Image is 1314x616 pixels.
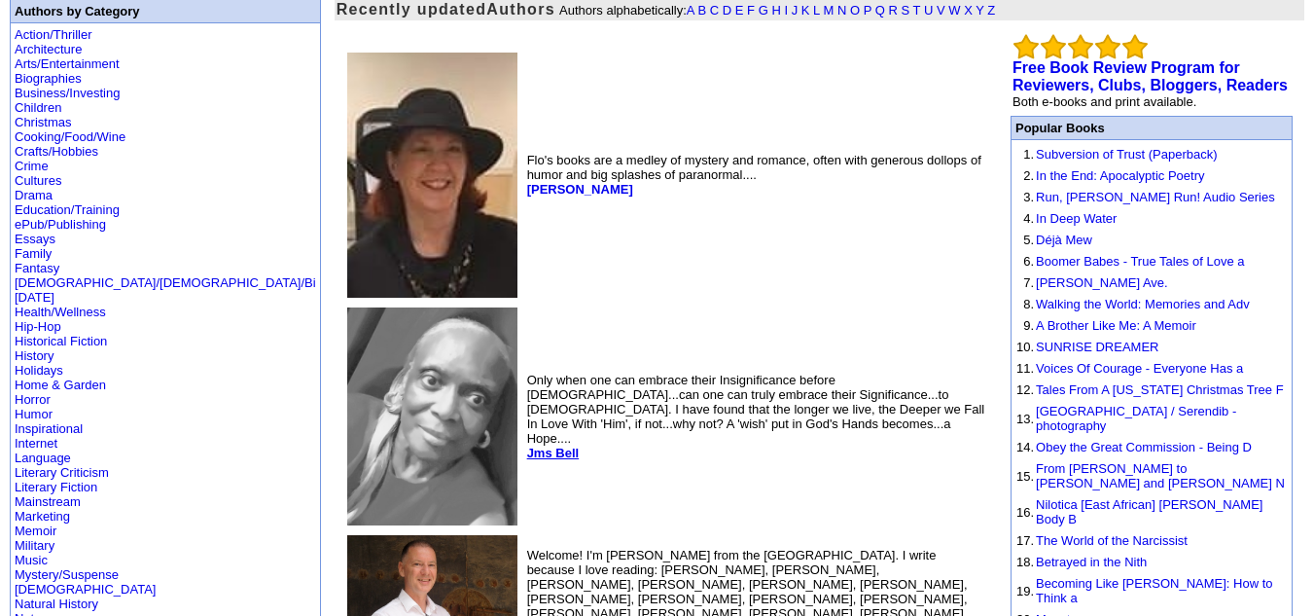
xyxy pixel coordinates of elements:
font: 16. [1016,505,1034,520]
a: Nilotica [East African] [PERSON_NAME] Body B [1036,497,1262,526]
a: Architecture [15,42,82,56]
a: SUNRISE DREAMER [1036,340,1158,354]
a: Memoir [15,524,56,538]
a: U [924,3,933,18]
a: G [759,3,768,18]
a: From [PERSON_NAME] to [PERSON_NAME] and [PERSON_NAME] N [1036,461,1285,490]
font: 5. [1023,233,1034,247]
a: E [735,3,744,18]
a: Cooking/Food/Wine [15,129,125,144]
a: Crime [15,159,49,173]
img: shim.gif [1016,272,1017,273]
a: Run, [PERSON_NAME] Run! Audio Series [1036,190,1275,204]
font: 10. [1016,340,1034,354]
img: shim.gif [1016,437,1017,438]
a: Walking the World: Memories and Adv [1036,297,1250,311]
a: Tales From A [US_STATE] Christmas Tree F [1036,382,1284,397]
a: Mainstream [15,494,81,509]
font: 11. [1016,361,1034,376]
font: 9. [1023,318,1034,333]
a: Obey the Great Commission - Being D [1036,440,1252,454]
a: A Brother Like Me: A Memoir [1036,318,1196,333]
img: shim.gif [1016,294,1017,295]
a: L [813,3,820,18]
img: shim.gif [1016,494,1017,495]
a: Biographies [15,71,82,86]
a: Crafts/Hobbies [15,144,98,159]
font: 15. [1016,469,1034,484]
font: 4. [1023,211,1034,226]
a: [DEMOGRAPHIC_DATA] [15,582,156,597]
font: 1. [1023,147,1034,162]
a: A [687,3,694,18]
a: Horror [15,392,51,407]
a: Free Book Review Program for Reviewers, Clubs, Bloggers, Readers [1012,59,1288,93]
a: N [837,3,846,18]
a: Mystery/Suspense [15,567,119,582]
a: K [801,3,810,18]
a: Boomer Babes - True Tales of Love a [1036,254,1244,269]
a: Christmas [15,115,72,129]
a: Fantasy [15,261,59,275]
a: Business/Investing [15,86,120,100]
img: shim.gif [1016,251,1017,252]
a: Jms Bell [527,446,579,460]
img: shim.gif [1016,401,1017,402]
a: Subversion of Trust (Paperback) [1036,147,1217,162]
a: Z [987,3,995,18]
a: Hip-Hop [15,319,61,334]
img: shim.gif [1016,315,1017,316]
a: Y [976,3,983,18]
img: shim.gif [1016,358,1017,359]
a: Q [875,3,885,18]
a: J [792,3,799,18]
a: T [913,3,921,18]
a: X [964,3,973,18]
img: shim.gif [1016,609,1017,610]
font: Popular Books [1015,121,1105,135]
a: Music [15,553,48,567]
font: Only when one can embrace their Insignificance before [DEMOGRAPHIC_DATA]...can one can truly embr... [527,373,985,460]
a: Historical Fiction [15,334,107,348]
font: 7. [1023,275,1034,290]
a: V [937,3,945,18]
a: Children [15,100,61,115]
a: Education/Training [15,202,120,217]
font: 2. [1023,168,1034,183]
a: Action/Thriller [15,27,91,42]
a: Language [15,451,71,465]
a: ePub/Publishing [15,217,106,232]
a: Holidays [15,363,63,378]
font: 18. [1016,555,1034,569]
a: [PERSON_NAME] Ave. [1036,275,1168,290]
font: 19. [1016,584,1034,598]
a: H [771,3,780,18]
font: 12. [1016,382,1034,397]
img: 108732.jpg [347,308,517,525]
font: Flo's books are a medley of mystery and romance, often with generous dollops of humor and big spl... [527,153,981,197]
img: shim.gif [1016,552,1017,553]
img: shim.gif [1016,458,1017,459]
img: bigemptystars.png [1041,34,1066,59]
a: Family [15,246,52,261]
a: Military [15,538,54,553]
font: Recently updated [337,1,487,18]
b: Authors by Category [15,4,140,18]
a: P [864,3,871,18]
a: Arts/Entertainment [15,56,120,71]
font: 6. [1023,254,1034,269]
a: Inspirational [15,421,83,436]
a: Humor [15,407,53,421]
font: 14. [1016,440,1034,454]
font: Authors alphabetically: [559,3,995,18]
a: Natural History [15,597,98,611]
img: shim.gif [1016,337,1017,338]
font: Both e-books and print available. [1012,94,1196,109]
a: In Deep Water [1036,211,1117,226]
a: F [747,3,755,18]
a: [GEOGRAPHIC_DATA] / Serendib - photography [1036,404,1236,433]
a: Literary Criticism [15,465,109,480]
a: Internet [15,436,57,451]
